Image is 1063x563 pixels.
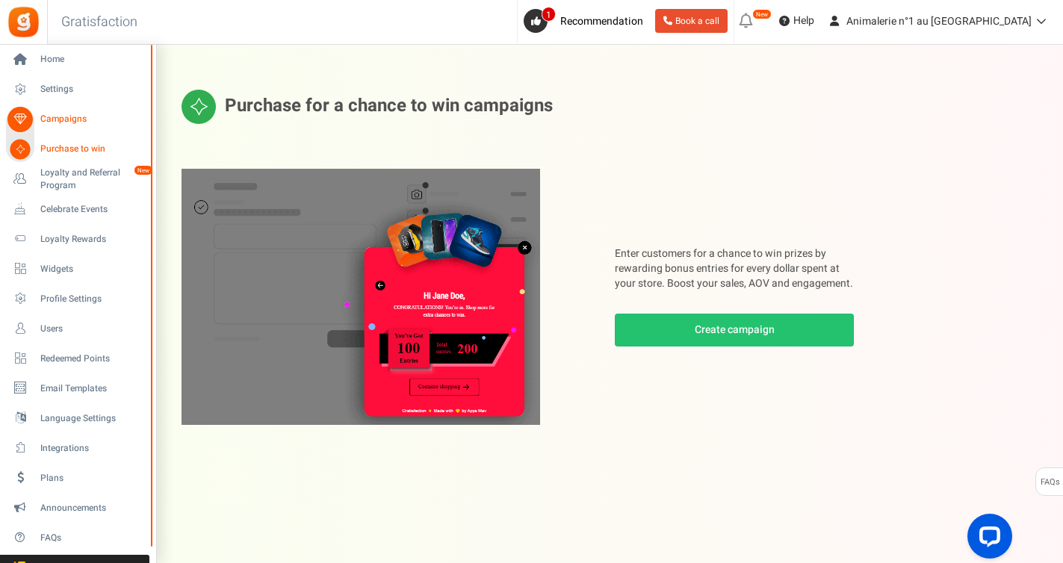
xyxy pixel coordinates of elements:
span: 1 [542,7,556,22]
span: Integrations [40,442,145,455]
a: Profile Settings [6,286,149,311]
span: Announcements [40,502,145,514]
em: New [752,9,772,19]
a: 1 Recommendation [524,9,649,33]
span: Home [40,53,145,66]
a: FAQs [6,525,149,550]
span: Celebrate Events [40,203,145,216]
span: Purchase to win [40,143,145,155]
span: Redeemed Points [40,352,145,365]
a: Purchase to win [6,137,149,162]
span: Profile Settings [40,293,145,305]
span: Campaigns [40,113,145,125]
span: Loyalty and Referral Program [40,167,149,192]
span: Widgets [40,263,145,276]
a: Loyalty Rewards [6,226,149,252]
a: Book a call [655,9,728,33]
span: Recommendation [560,13,643,29]
em: New [134,165,153,175]
a: Campaigns [6,107,149,132]
span: Email Templates [40,382,145,395]
a: Users [6,316,149,341]
span: Users [40,323,145,335]
span: Settings [40,83,145,96]
span: Animalerie n°1 au [GEOGRAPHIC_DATA] [846,13,1032,29]
a: Integrations [6,435,149,461]
span: FAQs [1040,468,1060,497]
img: Gratisfaction [7,5,40,39]
a: Settings [6,77,149,102]
span: Purchase for a chance to win campaigns [225,93,553,119]
img: Purchase Campaigns [182,169,540,425]
a: Language Settings [6,405,149,431]
a: Redeemed Points [6,346,149,371]
span: Plans [40,472,145,485]
a: Help [773,9,820,33]
a: Celebrate Events [6,196,149,222]
a: Home [6,47,149,72]
a: Widgets [6,256,149,281]
a: Plans [6,465,149,491]
span: FAQs [40,532,145,544]
a: Create campaign [615,314,854,346]
a: Email Templates [6,376,149,401]
p: Enter customers for a chance to win prizes by rewarding bonus entries for every dollar spent at y... [615,246,854,291]
span: Loyalty Rewards [40,233,145,246]
h3: Gratisfaction [45,7,154,37]
a: Announcements [6,495,149,520]
span: Language Settings [40,412,145,425]
a: Loyalty and Referral Program New [6,167,149,192]
span: Help [790,13,814,28]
